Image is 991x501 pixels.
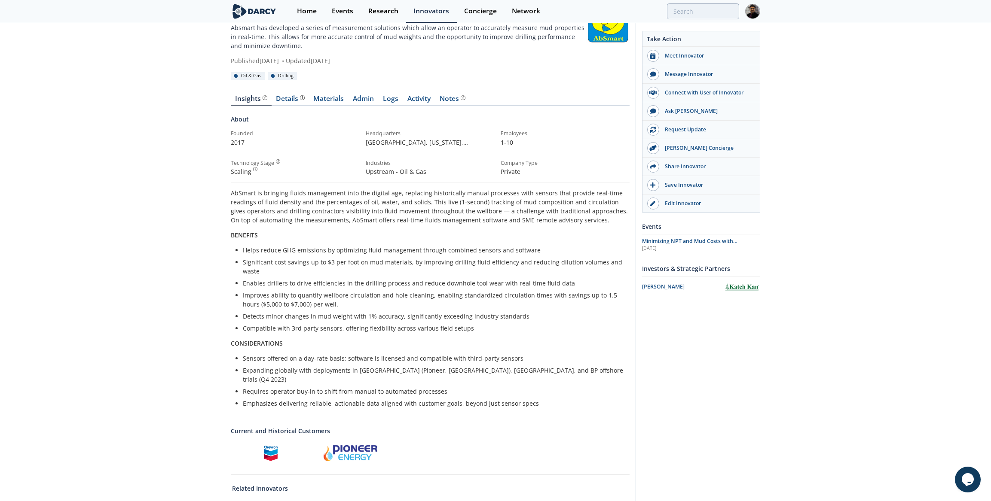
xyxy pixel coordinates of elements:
[955,467,982,492] iframe: chat widget
[231,138,360,147] p: 2017
[659,89,755,97] div: Connect with User of Innovator
[659,181,755,189] div: Save Innovator
[243,291,624,309] li: Improves ability to quantify wellbore circulation and hole cleaning, enabling standardized circul...
[366,130,495,137] div: Headquarters
[243,258,624,276] li: Significant cost savings up to $3 per foot on mud materials, by improving drilling fluid efficien...
[231,23,587,50] p: Absmart has developed a series of measurement solutions which allow an operator to accurately mea...
[243,246,624,255] li: Helps reduce GHG emissions by optimizing fluid management through combined sensors and software
[259,441,283,465] img: Chevron
[724,282,760,293] img: Katch Kan
[659,70,755,78] div: Message Innovator
[501,159,630,167] div: Company Type
[231,4,278,19] img: logo-wide.svg
[231,426,630,435] a: Current and Historical Customers
[366,159,495,167] div: Industries
[276,95,305,102] div: Details
[231,130,360,137] div: Founded
[642,283,724,291] div: [PERSON_NAME]
[276,159,281,164] img: information.svg
[642,245,760,252] div: [DATE]
[642,279,760,295] a: [PERSON_NAME] Katch Kan
[659,163,755,170] div: Share Innovator
[332,8,353,15] div: Events
[440,95,465,102] div: Notes
[324,445,377,461] img: Pioneer Energy
[745,4,760,19] img: Profile
[659,200,755,207] div: Edit Innovator
[659,144,755,152] div: [PERSON_NAME] Concierge
[642,194,760,213] a: Edit Innovator
[231,159,274,167] div: Technology Stage
[309,95,349,106] a: Materials
[231,339,283,347] strong: CONSIDERATIONS
[642,219,760,234] div: Events
[243,312,624,321] li: Detects minor changes in mud weight with 1% accuracy, significantly exceeding industry standards
[659,126,755,134] div: Request Update
[231,95,272,106] a: Insights
[659,107,755,115] div: Ask [PERSON_NAME]
[501,138,630,147] p: 1-10
[253,167,258,172] img: information.svg
[231,231,258,239] strong: BENEFITS
[501,167,520,176] span: Private
[366,138,495,147] p: [GEOGRAPHIC_DATA], [US_STATE] , [GEOGRAPHIC_DATA]
[368,8,398,15] div: Research
[659,52,755,60] div: Meet Innovator
[243,387,624,396] li: Requires operator buy-in to shift from manual to automated processes
[243,324,624,333] li: Compatible with 3rd party sensors, offering flexibility across various field setups
[366,167,426,176] span: Upstream - Oil & Gas
[243,279,624,288] li: Enables drillers to drive efficiencies in the drilling process and reduce downhole tool wear with...
[231,72,265,80] div: Oil & Gas
[231,115,630,130] div: About
[243,399,624,408] li: Emphasizes delivering reliable, actionable data aligned with customer goals, beyond just sensor s...
[236,95,267,102] div: Insights
[512,8,540,15] div: Network
[243,366,624,384] li: Expanding globally with deployments in [GEOGRAPHIC_DATA] (Pioneer, [GEOGRAPHIC_DATA]), [GEOGRAPHI...
[272,95,309,106] a: Details
[379,95,403,106] a: Logs
[501,130,630,137] div: Employees
[464,8,497,15] div: Concierge
[231,188,630,225] p: AbSmart is bringing fluids management into the digital age, replacing historically manual process...
[642,176,760,194] button: Save Innovator
[403,95,435,106] a: Activity
[642,237,760,252] a: Minimizing NPT and Mud Costs with Automated Fluids Intelligence [DATE]
[300,95,305,100] img: information.svg
[281,57,286,65] span: •
[231,167,360,176] div: Scaling
[435,95,470,106] a: Notes
[297,8,317,15] div: Home
[642,34,760,47] div: Take Action
[232,484,288,493] a: Related Innovators
[413,8,449,15] div: Innovators
[667,3,739,19] input: Advanced Search
[642,237,737,252] span: Minimizing NPT and Mud Costs with Automated Fluids Intelligence
[268,72,297,80] div: Drilling
[231,56,587,65] div: Published [DATE] Updated [DATE]
[461,95,465,100] img: information.svg
[263,95,267,100] img: information.svg
[349,95,379,106] a: Admin
[243,354,624,363] li: Sensors offered on a day-rate basis; software is licensed and compatible with third-party sensors
[642,261,760,276] div: Investors & Strategic Partners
